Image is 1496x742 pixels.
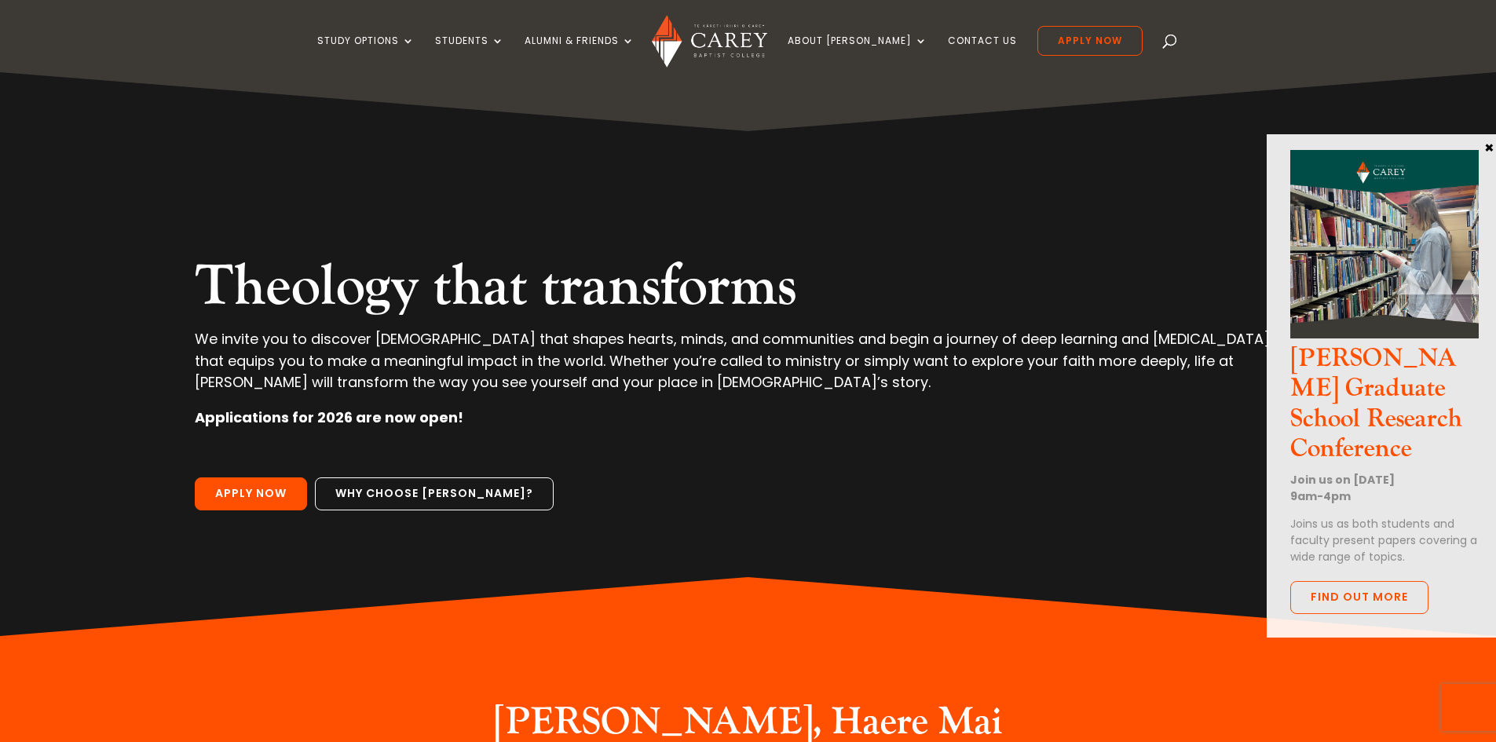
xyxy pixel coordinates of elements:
[1290,488,1351,504] strong: 9am-4pm
[1290,472,1395,488] strong: Join us on [DATE]
[317,35,415,72] a: Study Options
[788,35,927,72] a: About [PERSON_NAME]
[948,35,1017,72] a: Contact Us
[525,35,635,72] a: Alumni & Friends
[195,253,1300,328] h2: Theology that transforms
[1290,325,1479,343] a: CGS Research Conference
[195,408,463,427] strong: Applications for 2026 are now open!
[1290,150,1479,338] img: CGS Research Conference
[1290,581,1428,614] a: Find out more
[1290,516,1479,565] p: Joins us as both students and faculty present papers covering a wide range of topics.
[1037,26,1143,56] a: Apply Now
[315,477,554,510] a: Why choose [PERSON_NAME]?
[195,477,307,510] a: Apply Now
[195,328,1300,407] p: We invite you to discover [DEMOGRAPHIC_DATA] that shapes hearts, minds, and communities and begin...
[1290,344,1479,473] h3: [PERSON_NAME] Graduate School Research Conference
[652,15,767,68] img: Carey Baptist College
[435,35,504,72] a: Students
